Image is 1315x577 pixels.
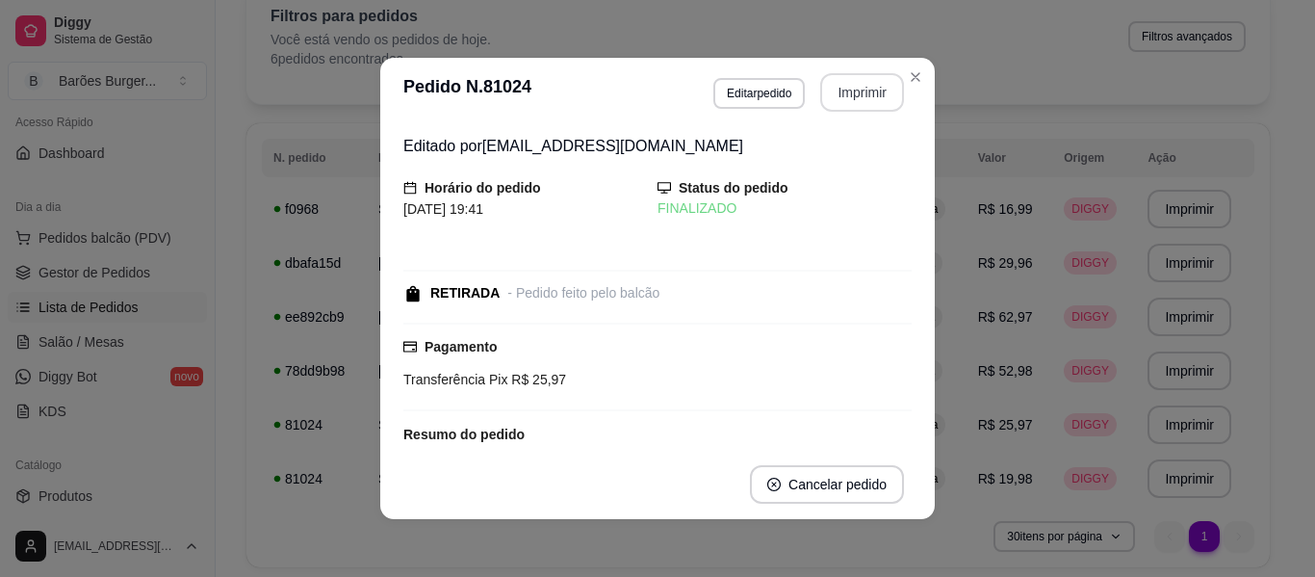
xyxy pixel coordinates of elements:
div: FINALIZADO [657,198,912,219]
button: Imprimir [820,73,904,112]
span: [DATE] 19:41 [403,201,483,217]
span: Transferência Pix [403,372,507,387]
h3: Pedido N. 81024 [403,73,531,112]
span: Editado por [EMAIL_ADDRESS][DOMAIN_NAME] [403,138,743,154]
div: RETIRADA [430,283,500,303]
span: desktop [657,181,671,195]
strong: Horário do pedido [425,180,541,196]
span: credit-card [403,340,417,354]
span: R$ 25,97 [507,372,566,387]
span: calendar [403,181,417,195]
button: Close [900,62,931,92]
div: - Pedido feito pelo balcão [507,283,659,303]
strong: Status do pedido [679,180,788,196]
strong: Resumo do pedido [403,427,525,442]
span: close-circle [767,478,781,491]
button: Editarpedido [713,78,805,109]
button: close-circleCancelar pedido [750,465,904,504]
strong: Pagamento [425,339,497,354]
